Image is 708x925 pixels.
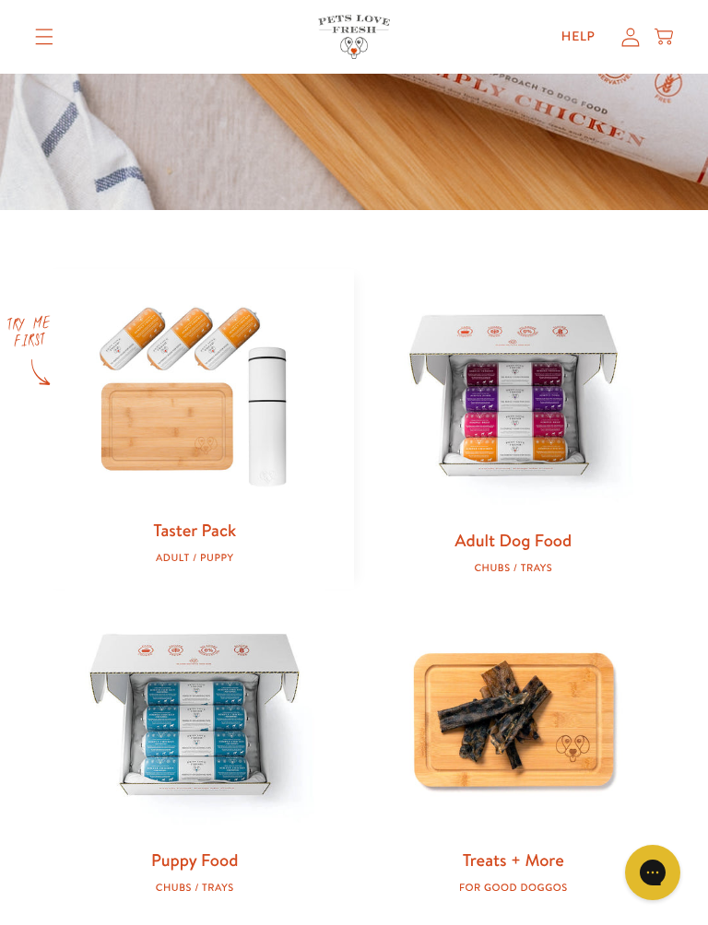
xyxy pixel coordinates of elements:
[20,14,68,60] summary: Translation missing: en.sections.header.menu
[151,848,238,872] a: Puppy Food
[547,18,610,55] a: Help
[65,552,324,564] div: Adult / Puppy
[383,562,643,574] div: Chubs / Trays
[318,15,390,58] img: Pets Love Fresh
[616,838,690,907] iframe: Gorgias live chat messenger
[454,528,572,552] a: Adult Dog Food
[65,882,324,894] div: Chubs / Trays
[463,848,564,872] a: Treats + More
[383,882,643,894] div: For good doggos
[153,518,236,542] a: Taster Pack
